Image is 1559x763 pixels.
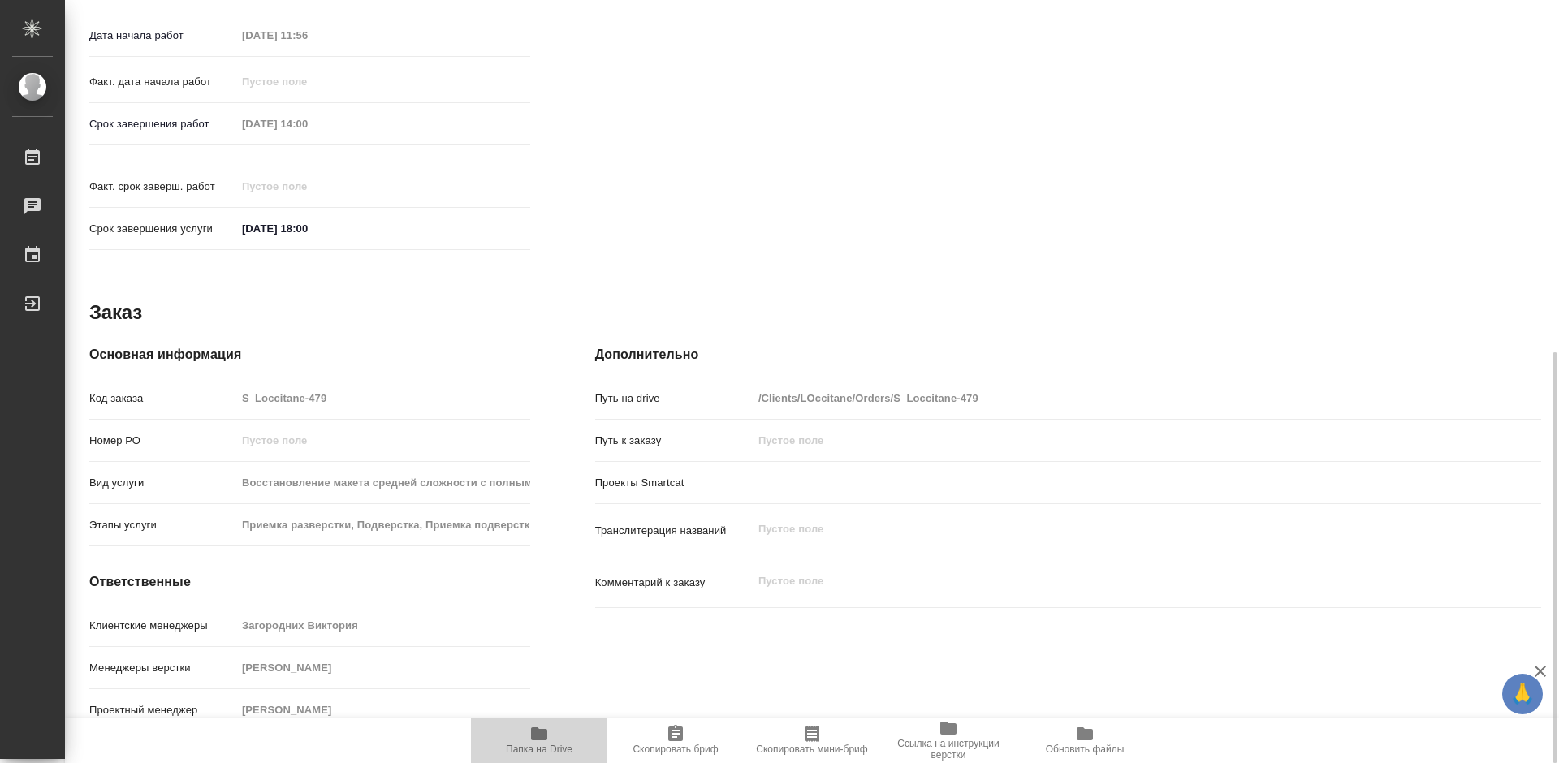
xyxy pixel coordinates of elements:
[753,429,1462,452] input: Пустое поле
[89,179,236,195] p: Факт. срок заверш. работ
[595,433,753,449] p: Путь к заказу
[236,386,530,410] input: Пустое поле
[595,523,753,539] p: Транслитерация названий
[744,718,880,763] button: Скопировать мини-бриф
[89,74,236,90] p: Факт. дата начала работ
[89,221,236,237] p: Срок завершения услуги
[236,429,530,452] input: Пустое поле
[89,517,236,533] p: Этапы услуги
[89,116,236,132] p: Срок завершения работ
[890,738,1007,761] span: Ссылка на инструкции верстки
[89,702,236,718] p: Проектный менеджер
[595,475,753,491] p: Проекты Smartcat
[236,614,530,637] input: Пустое поле
[89,475,236,491] p: Вид услуги
[236,471,530,494] input: Пустое поле
[633,744,718,755] span: Скопировать бриф
[236,217,378,240] input: ✎ Введи что-нибудь
[595,575,753,591] p: Комментарий к заказу
[1017,718,1153,763] button: Обновить файлы
[89,618,236,634] p: Клиентские менеджеры
[506,744,572,755] span: Папка на Drive
[1509,677,1536,711] span: 🙏
[89,28,236,44] p: Дата начала работ
[1502,674,1543,714] button: 🙏
[236,112,378,136] input: Пустое поле
[236,70,378,93] input: Пустое поле
[880,718,1017,763] button: Ссылка на инструкции верстки
[1046,744,1125,755] span: Обновить файлы
[471,718,607,763] button: Папка на Drive
[595,345,1541,364] h4: Дополнительно
[607,718,744,763] button: Скопировать бриф
[89,660,236,676] p: Менеджеры верстки
[236,24,378,47] input: Пустое поле
[236,175,378,198] input: Пустое поле
[89,390,236,407] p: Код заказа
[756,744,867,755] span: Скопировать мини-бриф
[595,390,753,407] p: Путь на drive
[753,386,1462,410] input: Пустое поле
[236,513,530,537] input: Пустое поле
[89,572,530,592] h4: Ответственные
[236,656,530,679] input: Пустое поле
[89,433,236,449] p: Номер РО
[89,345,530,364] h4: Основная информация
[236,698,530,722] input: Пустое поле
[89,300,142,325] h2: Заказ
